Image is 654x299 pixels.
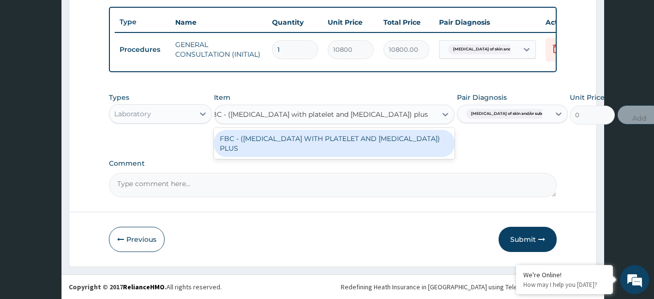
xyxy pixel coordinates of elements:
div: FBC - ([MEDICAL_DATA] WITH PLATELET AND [MEDICAL_DATA]) PLUS [214,130,455,157]
td: GENERAL CONSULTATION (INITIAL) [170,35,267,64]
label: Pair Diagnosis [457,93,507,102]
th: Quantity [267,13,323,32]
th: Unit Price [323,13,379,32]
footer: All rights reserved. [61,274,604,299]
span: [MEDICAL_DATA] of skin and/or subcuta... [466,109,558,119]
label: Types [109,94,129,102]
textarea: Type your message and hit 'Enter' [5,197,184,231]
button: Previous [109,227,165,252]
button: Submit [499,227,557,252]
th: Name [170,13,267,32]
div: Minimize live chat window [159,5,182,28]
label: Item [214,93,230,102]
a: RelianceHMO [123,283,165,291]
strong: Copyright © 2017 . [69,283,167,291]
div: Laboratory [114,109,151,119]
span: We're online! [56,88,134,186]
div: We're Online! [523,270,606,279]
label: Unit Price [570,93,605,102]
div: Redefining Heath Insurance in [GEOGRAPHIC_DATA] using Telemedicine and Data Science! [341,282,597,292]
span: [MEDICAL_DATA] of skin and/or subcuta... [448,45,540,54]
td: Procedures [115,41,170,59]
p: How may I help you today? [523,281,606,289]
th: Total Price [379,13,434,32]
th: Type [115,13,170,31]
label: Comment [109,159,557,168]
th: Pair Diagnosis [434,13,541,32]
div: Chat with us now [50,54,163,67]
img: d_794563401_company_1708531726252_794563401 [18,48,39,73]
th: Actions [541,13,589,32]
